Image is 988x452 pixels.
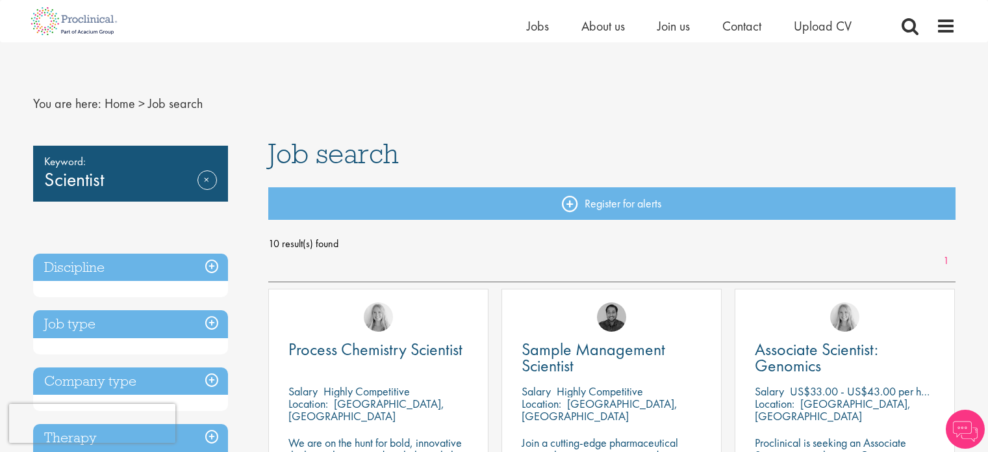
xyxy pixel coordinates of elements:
p: Highly Competitive [323,384,410,399]
span: Sample Management Scientist [522,338,665,377]
span: Job search [268,136,399,171]
img: Shannon Briggs [364,302,393,332]
span: Location: [288,396,328,411]
a: Sample Management Scientist [522,341,702,374]
div: Scientist [33,146,228,202]
img: Shannon Briggs [830,302,859,332]
span: Location: [755,396,794,411]
span: Salary [288,384,318,399]
a: Register for alerts [268,187,956,220]
span: 10 result(s) found [268,234,956,254]
span: > [138,95,145,112]
p: [GEOGRAPHIC_DATA], [GEOGRAPHIC_DATA] [522,396,678,423]
span: Keyword: [44,152,217,170]
span: Job search [148,95,203,112]
a: Contact [722,18,761,34]
span: Location: [522,396,561,411]
h3: Company type [33,367,228,395]
a: Upload CV [794,18,852,34]
p: US$33.00 - US$43.00 per hour [790,384,935,399]
a: About us [581,18,625,34]
p: [GEOGRAPHIC_DATA], [GEOGRAPHIC_DATA] [755,396,911,423]
span: Process Chemistry Scientist [288,338,462,360]
h3: Discipline [33,254,228,282]
h3: Job type [33,310,228,338]
p: [GEOGRAPHIC_DATA], [GEOGRAPHIC_DATA] [288,396,444,423]
span: You are here: [33,95,101,112]
a: Join us [657,18,690,34]
a: Process Chemistry Scientist [288,341,468,358]
a: Jobs [527,18,549,34]
span: Salary [522,384,551,399]
iframe: reCAPTCHA [9,404,175,443]
a: 1 [937,254,956,269]
p: Highly Competitive [557,384,643,399]
img: Mike Raletz [597,302,626,332]
span: Salary [755,384,784,399]
span: Associate Scientist: Genomics [755,338,878,377]
a: Remove [197,170,217,208]
a: breadcrumb link [105,95,135,112]
a: Associate Scientist: Genomics [755,341,935,374]
img: Chatbot [946,410,985,449]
